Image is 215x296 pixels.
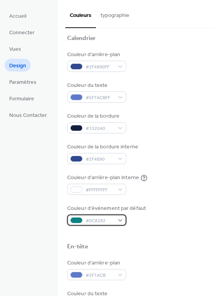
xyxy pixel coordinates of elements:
div: Couleur d'événement par défaut [67,205,146,213]
span: Connecter [9,29,35,37]
a: Accueil [5,9,31,22]
a: Nous Contacter [5,108,51,121]
span: #FFFFFFFF [86,186,114,194]
span: Vues [9,45,21,53]
a: Paramètres [5,75,41,88]
a: Formulaire [5,92,39,105]
a: Vues [5,42,26,55]
div: Couleur du texte [67,81,125,90]
span: Formulaire [9,95,34,103]
div: Couleur de la bordure [67,112,125,120]
span: #5F7ACB [86,271,114,279]
span: #5F7ACBFF [86,94,114,102]
span: Accueil [9,12,26,20]
span: #2F4890 [86,155,114,163]
a: Design [5,59,31,72]
div: En-tête [67,243,88,251]
span: Paramètres [9,78,36,86]
span: Design [9,62,26,70]
a: Connecter [5,26,39,38]
span: Nous Contacter [9,111,47,120]
div: Calendrier [67,35,96,43]
span: #152040 [86,125,114,133]
div: Couleur d'arrière-plan interne [67,174,139,182]
div: Couleur de la bordure interne [67,143,138,151]
span: #0C8282 [86,217,114,225]
span: #2F4890FF [86,63,114,71]
div: Couleur d'arrière-plan [67,259,125,267]
div: Couleur d'arrière-plan [67,51,125,59]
